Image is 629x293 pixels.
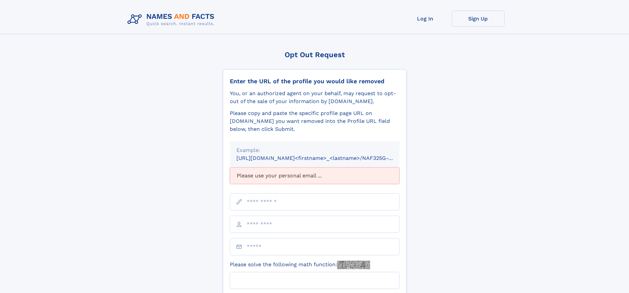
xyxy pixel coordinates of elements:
div: Please use your personal email ... [230,167,400,184]
img: Logo Names and Facts [125,11,220,28]
div: Enter the URL of the profile you would like removed [230,78,400,85]
small: [URL][DOMAIN_NAME]<firstname>_<lastname>/NAF325G-xxxxxxxx [236,155,412,161]
a: Log In [399,11,452,27]
div: Please copy and paste the specific profile page URL on [DOMAIN_NAME] you want removed into the Pr... [230,109,400,133]
div: Opt Out Request [223,51,406,59]
div: Example: [236,146,393,154]
div: You, or an authorized agent on your behalf, may request to opt-out of the sale of your informatio... [230,90,400,105]
label: Please solve the following math function: [230,261,370,269]
a: Sign Up [452,11,505,27]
